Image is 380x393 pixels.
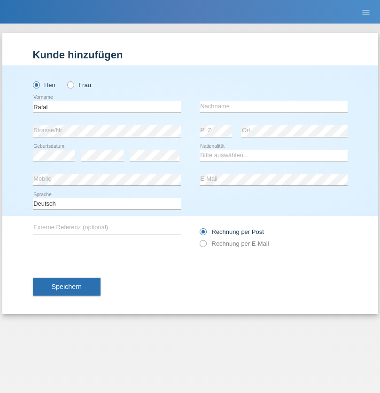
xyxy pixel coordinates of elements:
[52,283,82,290] span: Speichern
[361,8,371,17] i: menu
[33,49,348,61] h1: Kunde hinzufügen
[33,81,56,88] label: Herr
[200,228,264,235] label: Rechnung per Post
[67,81,91,88] label: Frau
[200,228,206,240] input: Rechnung per Post
[200,240,206,252] input: Rechnung per E-Mail
[200,240,269,247] label: Rechnung per E-Mail
[67,81,73,88] input: Frau
[33,278,101,296] button: Speichern
[33,81,39,88] input: Herr
[357,9,375,15] a: menu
